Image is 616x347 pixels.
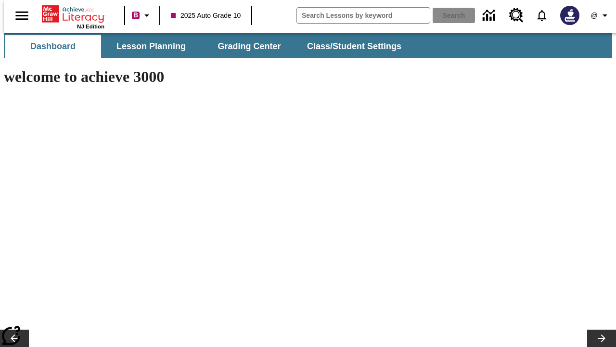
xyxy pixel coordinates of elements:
span: B [133,9,138,21]
h1: welcome to achieve 3000 [4,68,420,86]
div: SubNavbar [4,35,410,58]
button: Dashboard [5,35,101,58]
a: Notifications [529,3,554,28]
button: Boost Class color is violet red. Change class color [128,7,156,24]
button: Lesson carousel, Next [587,330,616,347]
span: 2025 Auto Grade 10 [171,11,241,21]
a: Home [42,4,104,24]
span: Lesson Planning [116,41,186,52]
span: Class/Student Settings [307,41,401,52]
img: Avatar [560,6,579,25]
button: Lesson Planning [103,35,199,58]
div: Home [42,3,104,29]
div: SubNavbar [4,33,612,58]
button: Select a new avatar [554,3,585,28]
a: Resource Center, Will open in new tab [503,2,529,28]
span: Grading Center [218,41,281,52]
span: @ [590,11,597,21]
button: Open side menu [8,1,36,30]
a: Data Center [477,2,503,29]
button: Profile/Settings [585,7,616,24]
button: Grading Center [201,35,297,58]
span: NJ Edition [77,24,104,29]
input: search field [297,8,430,23]
button: Class/Student Settings [299,35,409,58]
span: Dashboard [30,41,76,52]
